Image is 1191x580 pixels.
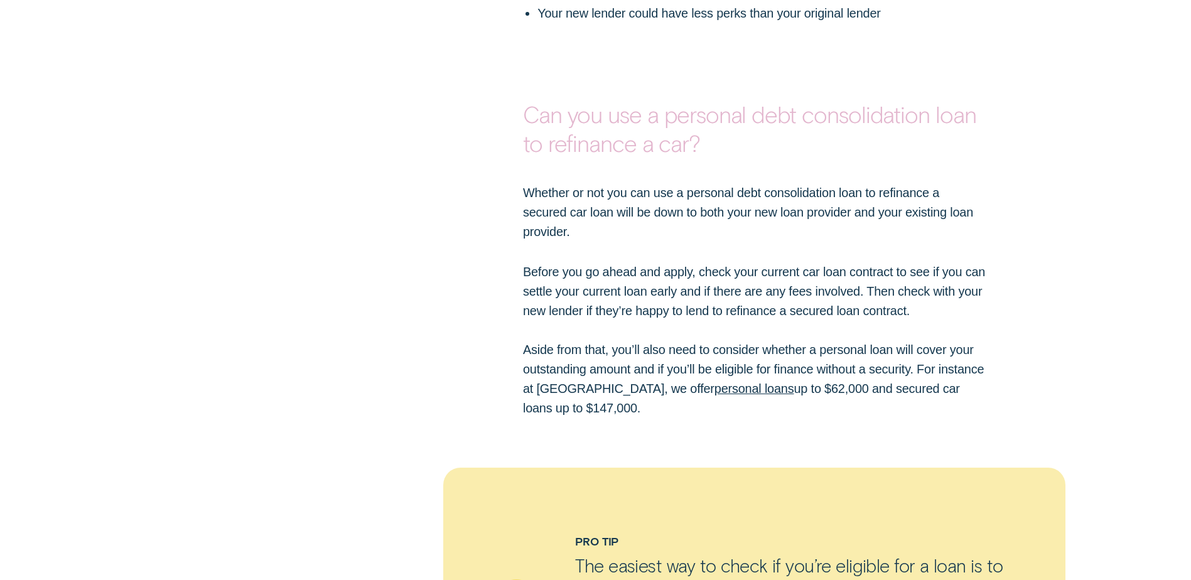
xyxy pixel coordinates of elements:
[537,4,986,23] p: Your new lender could have less perks than your original lender
[523,183,986,242] p: Whether or not you can use a personal debt consolidation loan to refinance a secured car loan wil...
[523,100,976,156] strong: Can you use a personal debt consolidation loan to refinance a car?
[714,382,794,395] a: personal loans
[575,534,1013,549] div: Pro Tip
[523,262,986,418] p: Before you go ahead and apply, check your current car loan contract to see if you can settle your...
